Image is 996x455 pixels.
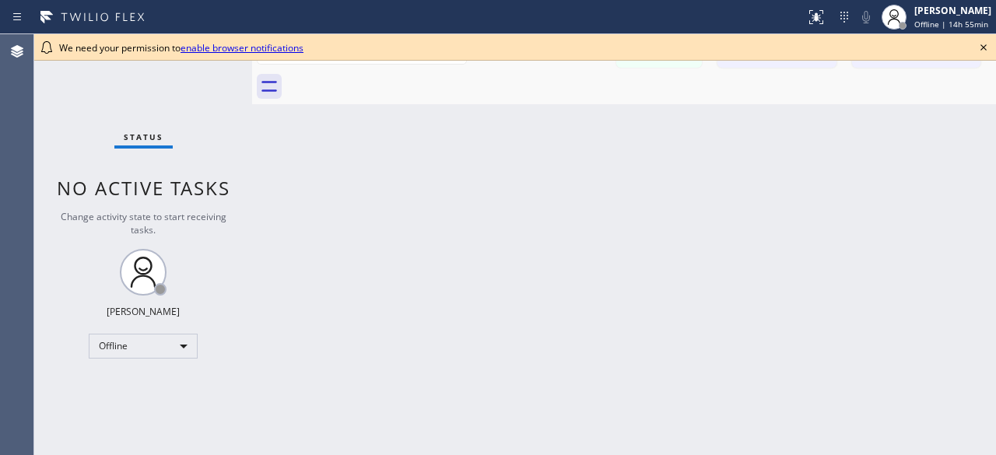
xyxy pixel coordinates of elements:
[107,305,180,318] div: [PERSON_NAME]
[124,131,163,142] span: Status
[89,334,198,359] div: Offline
[181,41,303,54] a: enable browser notifications
[59,41,303,54] span: We need your permission to
[914,4,991,17] div: [PERSON_NAME]
[855,6,877,28] button: Mute
[61,210,226,236] span: Change activity state to start receiving tasks.
[57,175,230,201] span: No active tasks
[914,19,988,30] span: Offline | 14h 55min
